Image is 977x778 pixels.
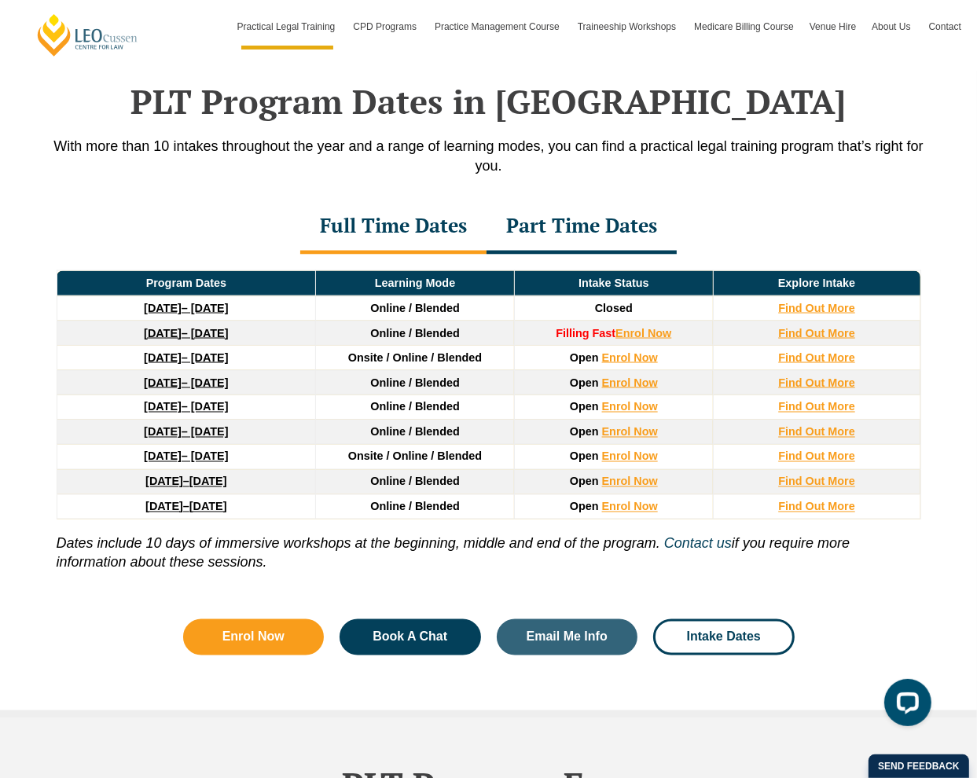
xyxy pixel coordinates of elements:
a: [PERSON_NAME] Centre for Law [35,13,140,57]
a: Contact [921,4,969,50]
a: Practical Legal Training [230,4,346,50]
strong: [DATE] [145,501,183,513]
iframe: LiveChat chat widget [872,673,938,739]
a: Contact us [664,536,732,552]
p: if you require more information about these sessions. [57,519,921,572]
span: Book A Chat [373,631,447,644]
a: Enrol Now [602,426,658,439]
a: Email Me Info [497,619,638,655]
span: Email Me Info [527,631,608,644]
a: Find Out More [778,376,855,389]
a: [DATE]– [DATE] [144,351,228,364]
span: Online / Blended [370,401,460,413]
span: [DATE] [189,501,227,513]
a: CPD Programs [345,4,427,50]
a: Enrol Now [602,351,658,364]
i: Dates include 10 days of immersive workshops at the beginning, middle and end of the program. [57,536,660,552]
a: [DATE]– [DATE] [144,376,228,389]
span: Open [570,450,599,463]
span: Onsite / Online / Blended [348,351,482,364]
a: Find Out More [778,426,855,439]
a: Find Out More [778,327,855,339]
p: With more than 10 intakes throughout the year and a range of learning modes, you can find a pract... [41,137,937,176]
span: Online / Blended [370,302,460,314]
span: Intake Dates [687,631,761,644]
span: Closed [595,302,633,314]
strong: [DATE] [144,302,182,314]
a: Medicare Billing Course [686,4,802,50]
a: Enrol Now [602,501,658,513]
a: Practice Management Course [427,4,570,50]
span: [DATE] [189,475,227,488]
strong: Filling Fast [556,327,615,339]
h2: PLT Program Dates in [GEOGRAPHIC_DATA] [41,82,937,121]
a: Find Out More [778,501,855,513]
strong: [DATE] [144,401,182,413]
a: [DATE]–[DATE] [145,475,226,488]
span: Open [570,351,599,364]
a: Enrol Now [602,401,658,413]
strong: [DATE] [144,376,182,389]
a: Enrol Now [615,327,671,339]
a: Traineeship Workshops [570,4,686,50]
span: Open [570,401,599,413]
td: Program Dates [57,271,316,296]
span: Enrol Now [222,631,285,644]
span: Online / Blended [370,327,460,339]
span: Open [570,475,599,488]
a: Enrol Now [183,619,325,655]
a: Find Out More [778,450,855,463]
a: Enrol Now [602,475,658,488]
span: Online / Blended [370,426,460,439]
strong: [DATE] [144,327,182,339]
td: Explore Intake [713,271,920,296]
span: Open [570,501,599,513]
a: [DATE]– [DATE] [144,327,228,339]
a: Intake Dates [653,619,795,655]
td: Learning Mode [316,271,515,296]
a: [DATE]– [DATE] [144,401,228,413]
strong: [DATE] [144,450,182,463]
a: [DATE]– [DATE] [144,302,228,314]
span: Online / Blended [370,475,460,488]
a: [DATE]– [DATE] [144,450,228,463]
a: Enrol Now [602,376,658,389]
a: Find Out More [778,475,855,488]
span: Online / Blended [370,376,460,389]
span: Online / Blended [370,501,460,513]
a: Book A Chat [340,619,481,655]
strong: [DATE] [144,426,182,439]
span: Open [570,426,599,439]
a: Find Out More [778,351,855,364]
a: [DATE]–[DATE] [145,501,226,513]
span: Open [570,376,599,389]
span: Onsite / Online / Blended [348,450,482,463]
div: Part Time Dates [487,200,677,255]
a: Find Out More [778,302,855,314]
a: Find Out More [778,401,855,413]
strong: [DATE] [145,475,183,488]
a: About Us [864,4,920,50]
td: Intake Status [514,271,713,296]
a: Venue Hire [802,4,864,50]
a: [DATE]– [DATE] [144,426,228,439]
a: Enrol Now [602,450,658,463]
strong: [DATE] [144,351,182,364]
div: Full Time Dates [300,200,487,255]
